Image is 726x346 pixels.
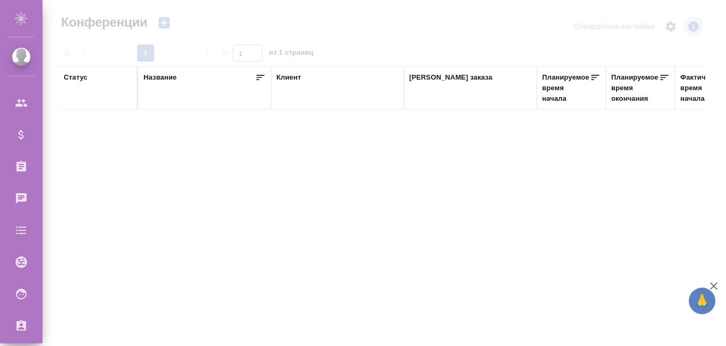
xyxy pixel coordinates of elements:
div: Клиент [276,72,301,83]
div: Планируемое время окончания [611,72,659,104]
span: 🙏 [693,290,711,312]
div: Статус [64,72,88,83]
div: Название [143,72,176,83]
div: Планируемое время начала [542,72,590,104]
div: [PERSON_NAME] заказа [409,72,492,83]
button: 🙏 [689,288,715,314]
